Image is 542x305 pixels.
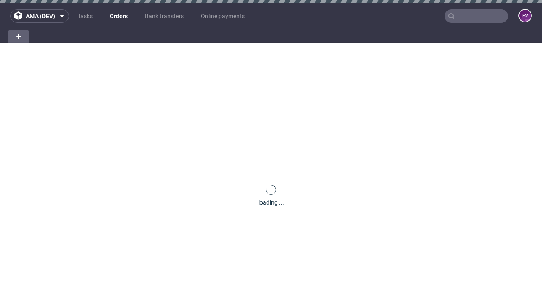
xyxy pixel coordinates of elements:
[140,9,189,23] a: Bank transfers
[72,9,98,23] a: Tasks
[196,9,250,23] a: Online payments
[519,10,531,22] figcaption: e2
[105,9,133,23] a: Orders
[26,13,55,19] span: ama (dev)
[10,9,69,23] button: ama (dev)
[258,198,284,207] div: loading ...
